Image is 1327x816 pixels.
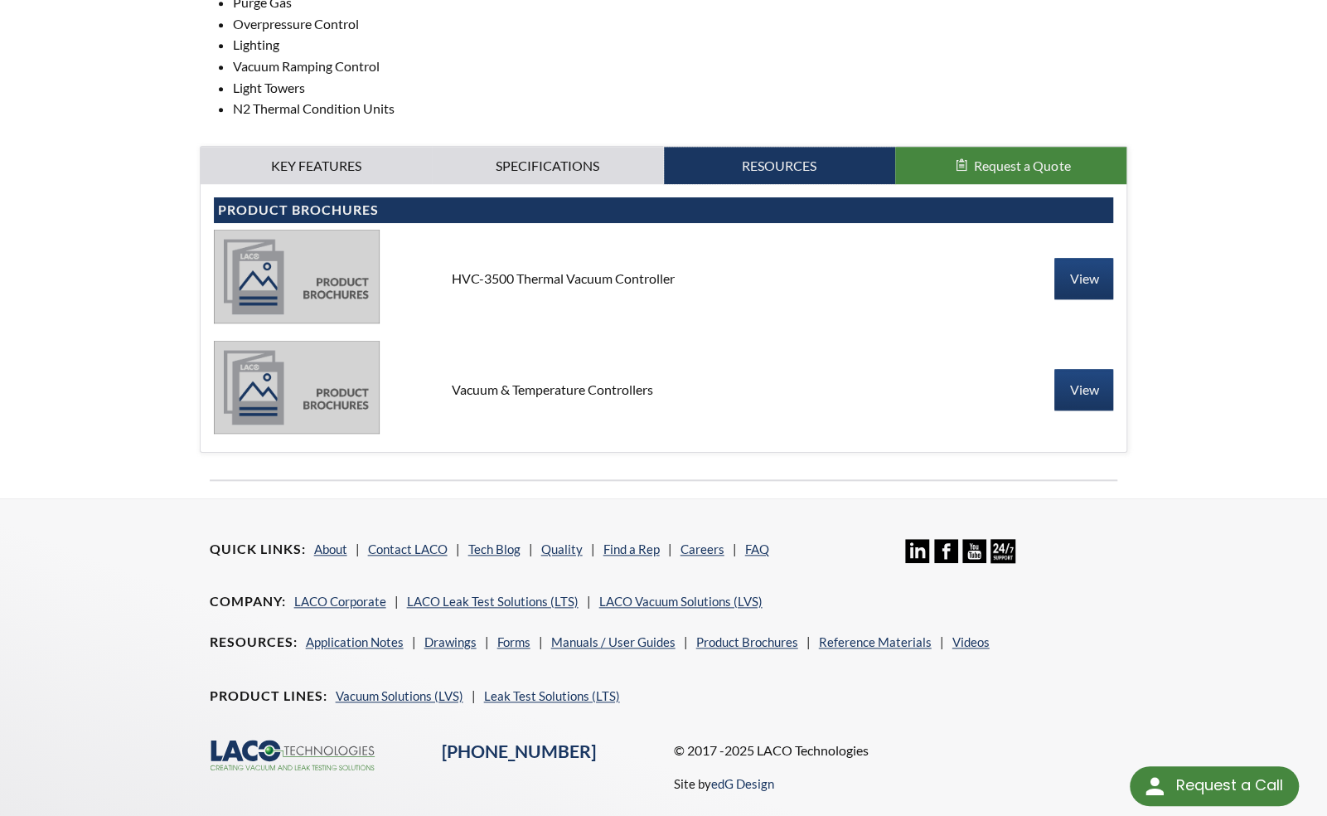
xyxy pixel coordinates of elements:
[1054,369,1113,410] a: View
[745,542,769,556] a: FAQ
[541,542,583,556] a: Quality
[432,147,663,185] a: Specifications
[484,688,620,703] a: Leak Test Solutions (LTS)
[214,230,380,323] img: product_brochures-81b49242bb8394b31c113ade466a77c846893fb1009a796a1a03a1a1c57cbc37.jpg
[210,687,327,705] h4: Product Lines
[233,34,1128,56] li: Lighting
[710,776,773,791] a: edG Design
[673,740,1117,761] p: © 2017 -2025 LACO Technologies
[468,542,521,556] a: Tech Blog
[664,147,895,185] a: Resources
[306,634,404,649] a: Application Notes
[438,270,889,288] div: HVC-3500 Thermal Vacuum Controller
[294,594,386,609] a: LACO Corporate
[233,77,1128,99] li: Light Towers
[990,539,1015,563] img: 24/7 Support Icon
[233,98,1128,119] li: N2 Thermal Condition Units
[680,542,724,556] a: Careers
[974,158,1070,173] span: Request a Quote
[218,202,1110,219] h4: Product Brochures
[895,147,1126,185] button: Request a Quote
[1054,258,1113,299] a: View
[438,381,889,399] div: Vacuum & Temperature Controllers
[407,594,579,609] a: LACO Leak Test Solutions (LTS)
[696,634,798,649] a: Product Brochures
[990,551,1015,566] a: 24/7 Support
[214,341,380,434] img: product_brochures-81b49242bb8394b31c113ade466a77c846893fb1009a796a1a03a1a1c57cbc37.jpg
[1141,773,1168,799] img: round button
[210,541,306,558] h4: Quick Links
[603,542,660,556] a: Find a Rep
[233,13,1128,35] li: Overpressure Control
[1175,766,1282,804] div: Request a Call
[201,147,432,185] a: Key Features
[442,741,596,762] a: [PHONE_NUMBER]
[952,634,990,649] a: Videos
[368,542,448,556] a: Contact LACO
[336,688,463,703] a: Vacuum Solutions (LVS)
[1130,766,1299,806] div: Request a Call
[314,542,347,556] a: About
[210,593,286,610] h4: Company
[210,634,298,651] h4: Resources
[551,634,676,649] a: Manuals / User Guides
[424,634,477,649] a: Drawings
[233,56,1128,77] li: Vacuum Ramping Control
[497,634,530,649] a: Forms
[819,634,932,649] a: Reference Materials
[599,594,763,609] a: LACO Vacuum Solutions (LVS)
[673,774,773,794] p: Site by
